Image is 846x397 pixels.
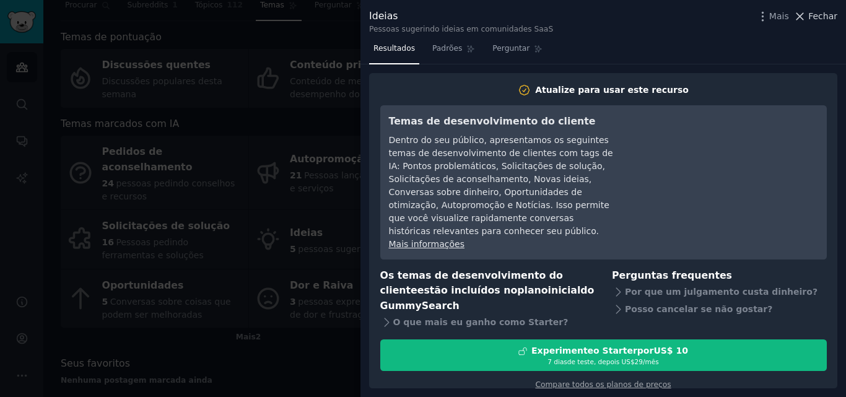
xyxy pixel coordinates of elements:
font: o Starter [593,346,637,356]
font: por [637,346,654,356]
button: Experimenteo StarterporUS$ 107 diasde teste, depois US$29/mês [380,339,827,371]
font: /mês [643,358,659,365]
a: Padrões [428,39,479,64]
font: do GummySearch [380,284,595,312]
font: Pessoas sugerindo ideias em comunidades SaaS [369,25,553,33]
font: Padrões [432,44,462,53]
font: de teste, depois US$ [567,358,635,365]
font: Atualize para usar este recurso [535,85,689,95]
font: Perguntas frequentes [612,269,732,281]
button: Mais [756,10,789,23]
a: Compare todos os planos de preços [535,380,671,389]
font: Posso cancelar se não gostar? [625,304,772,314]
font: 29 [635,358,643,365]
a: Resultados [369,39,419,64]
font: Temas de desenvolvimento do cliente [389,115,596,127]
font: US$ 10 [653,346,688,356]
font: Por que um julgamento custa dinheiro? [625,287,818,297]
button: Fechar [793,10,837,23]
font: inicial [548,284,581,296]
font: o Starter [519,317,563,327]
iframe: Reprodutor de vídeo do YouTube [632,114,818,207]
font: Experimente [531,346,593,356]
font: Ideias [369,10,398,22]
font: Perguntar [492,44,530,53]
font: plano [517,284,547,296]
font: O que mais eu ganho com [393,317,520,327]
font: Resultados [373,44,415,53]
a: Perguntar [488,39,547,64]
font: estão incluídos no [417,284,517,296]
font: Dentro do seu público, apresentamos os seguintes temas de desenvolvimento de clientes com tags de... [389,135,613,236]
font: ? [563,317,568,327]
font: Mais [769,11,789,21]
font: Fechar [808,11,837,21]
font: 7 dias [547,358,567,365]
a: Mais informações [389,239,464,249]
font: Os temas de desenvolvimento do cliente [380,269,563,297]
